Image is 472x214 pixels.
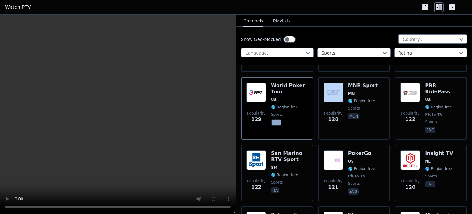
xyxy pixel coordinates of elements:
img: PBR RidePass [400,83,420,102]
button: Playlists [273,15,291,27]
p: eng [348,188,359,195]
span: sports [348,181,360,186]
h6: PokerGo [348,150,375,156]
h6: San Marino RTV Sport [271,150,308,163]
span: 120 [405,184,415,191]
span: 🌎 Region-free [348,99,375,103]
span: 122 [405,116,415,123]
span: 🌎 Region-free [271,105,298,110]
span: 122 [251,184,261,191]
span: Pluto TV [425,112,442,117]
span: Popularity [247,179,265,184]
span: NL [425,159,431,164]
span: 121 [328,184,338,191]
span: Popularity [247,111,265,116]
span: sports [425,174,437,179]
span: Popularity [401,111,419,116]
span: sports [348,106,360,111]
img: San Marino RTV Sport [246,150,266,170]
img: Insight TV [400,150,420,170]
p: eng [425,181,435,187]
span: MN [348,91,355,96]
span: 🌎 Region-free [271,172,298,177]
span: 🌎 Region-free [348,166,375,171]
span: 🌎 Region-free [425,166,452,171]
h6: Insight TV [425,150,453,156]
a: WatchIPTV [5,4,31,11]
span: 128 [328,116,338,123]
button: Channels [243,15,263,27]
span: sports [271,180,283,185]
span: Popularity [324,111,343,116]
p: mon [348,113,360,119]
span: sports [425,119,437,124]
h6: PBR RidePass [425,83,462,95]
span: Popularity [401,179,419,184]
p: eng [425,127,435,133]
h6: World Poker Tour [271,83,308,95]
span: US [348,159,354,164]
label: Show Geo-blocked [241,36,281,42]
h6: MNB Sport [348,83,378,89]
img: World Poker Tour [246,83,266,102]
span: SM [271,165,277,170]
span: US [425,97,431,102]
span: 🌎 Region-free [425,105,452,110]
span: sports [271,112,283,117]
span: Pluto TV [348,174,366,179]
span: 129 [251,116,261,123]
img: MNB Sport [324,83,343,102]
img: PokerGo [324,150,343,170]
span: US [271,97,277,102]
span: Popularity [324,179,343,184]
p: ita [271,187,279,193]
p: eng [271,119,281,126]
